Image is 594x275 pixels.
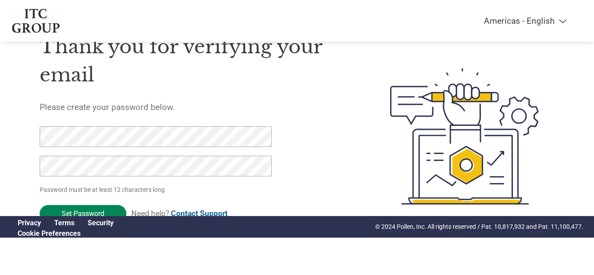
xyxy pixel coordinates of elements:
[40,205,126,222] input: Set Password
[54,219,74,227] a: Terms
[18,219,41,227] a: Privacy
[11,229,120,238] div: Open Cookie Preferences Modal
[171,209,228,218] a: Contact Support
[131,209,228,218] span: Need help?
[18,229,81,238] a: Cookie Preferences, opens a dedicated popup modal window
[40,33,349,89] h1: Thank you for verifying your email
[374,20,555,253] img: create-password
[40,185,275,194] p: Password must be at least 12 characters long
[11,9,61,33] img: ITC Group
[88,219,114,227] a: Security
[375,222,583,231] p: © 2024 Pollen, Inc. All rights reserved / Pat. 10,817,932 and Pat. 11,100,477.
[40,102,349,112] h5: Please create your password below.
